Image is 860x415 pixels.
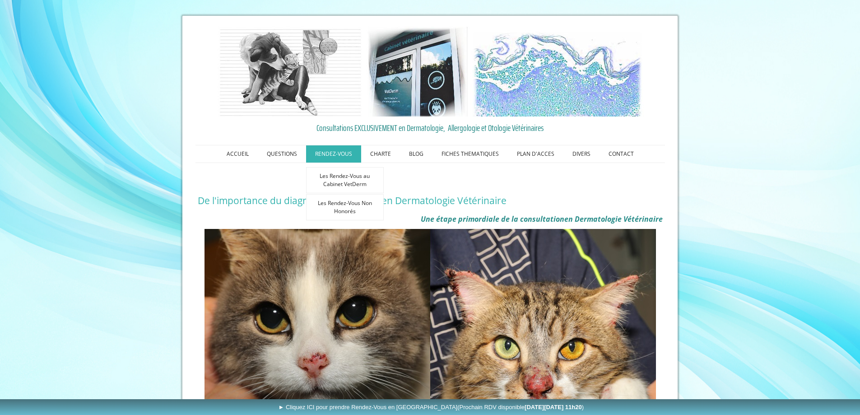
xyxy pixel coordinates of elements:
[306,194,384,220] a: Les Rendez-Vous Non Honorés
[198,195,663,206] h1: De l'importance du diagnostic différentiel en Dermatologie Vétérinaire
[278,404,584,410] span: ► Cliquez ICI pour prendre Rendez-Vous en [GEOGRAPHIC_DATA]
[508,145,563,163] a: PLAN D'ACCES
[258,145,306,163] a: QUESTIONS
[520,214,564,224] b: consultation
[525,404,582,410] b: [DATE][DATE] 11h20
[600,145,643,163] a: CONTACT
[306,167,384,193] a: Les Rendez-Vous au Cabinet VetDerm
[563,145,600,163] a: DIVERS
[400,145,432,163] a: BLOG
[432,145,508,163] a: FICHES THEMATIQUES
[218,145,258,163] a: ACCUEIL
[306,145,361,163] a: RENDEZ-VOUS
[421,214,518,224] b: Une étape primordiale de la
[361,145,400,163] a: CHARTE
[457,404,584,410] span: (Prochain RDV disponible )
[564,214,663,224] b: en Dermatologie Vétérinaire
[198,121,663,135] a: Consultations EXCLUSIVEMENT en Dermatologie, Allergologie et Otologie Vétérinaires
